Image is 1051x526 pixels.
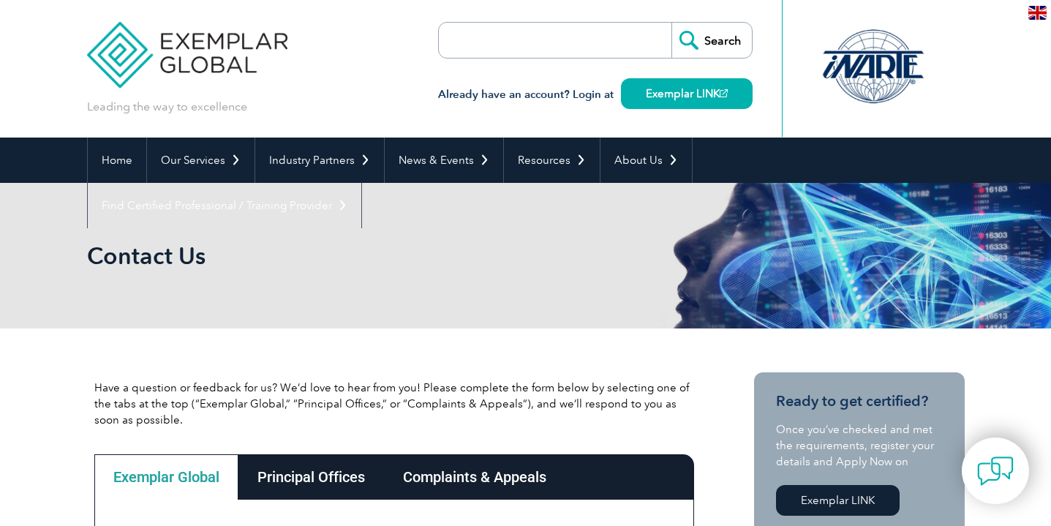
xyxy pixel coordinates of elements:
img: contact-chat.png [977,453,1014,489]
a: About Us [600,138,692,183]
p: Have a question or feedback for us? We’d love to hear from you! Please complete the form below by... [94,380,694,428]
a: Find Certified Professional / Training Provider [88,183,361,228]
a: Exemplar LINK [621,78,753,109]
a: Our Services [147,138,255,183]
input: Search [671,23,752,58]
a: News & Events [385,138,503,183]
div: Principal Offices [238,454,384,500]
div: Complaints & Appeals [384,454,565,500]
a: Exemplar LINK [776,485,900,516]
img: open_square.png [720,89,728,97]
a: Industry Partners [255,138,384,183]
p: Leading the way to excellence [87,99,247,115]
a: Resources [504,138,600,183]
h3: Ready to get certified? [776,392,943,410]
h1: Contact Us [87,241,649,270]
h3: Already have an account? Login at [438,86,753,104]
p: Once you’ve checked and met the requirements, register your details and Apply Now on [776,421,943,470]
img: en [1028,6,1047,20]
a: Home [88,138,146,183]
div: Exemplar Global [94,454,238,500]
